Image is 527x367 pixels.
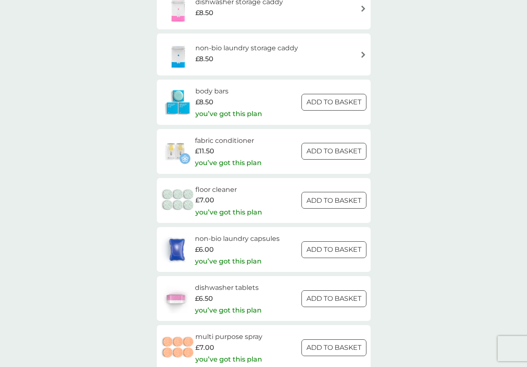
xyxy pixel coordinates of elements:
[195,184,262,195] h6: floor cleaner
[195,244,214,255] span: £6.00
[360,52,366,58] img: arrow right
[306,342,361,353] p: ADD TO BASKET
[161,284,190,313] img: dishwasher tablets
[360,5,366,12] img: arrow right
[301,290,366,307] button: ADD TO BASKET
[195,354,262,365] p: you’ve got this plan
[301,241,366,258] button: ADD TO BASKET
[161,88,195,117] img: body bars
[195,282,262,293] h6: dishwasher tablets
[161,333,195,362] img: multi purpose spray
[301,143,366,160] button: ADD TO BASKET
[195,305,262,316] p: you’ve got this plan
[306,97,361,108] p: ADD TO BASKET
[195,158,262,168] p: you’ve got this plan
[306,244,361,255] p: ADD TO BASKET
[195,135,262,146] h6: fabric conditioner
[195,43,298,54] h6: non-bio laundry storage caddy
[161,40,195,69] img: non-bio laundry storage caddy
[195,8,213,18] span: £8.50
[161,235,193,264] img: non-bio laundry capsules
[195,195,214,206] span: £7.00
[301,192,366,209] button: ADD TO BASKET
[301,94,366,111] button: ADD TO BASKET
[195,109,262,119] p: you’ve got this plan
[306,146,361,157] p: ADD TO BASKET
[195,146,214,157] span: £11.50
[195,331,262,342] h6: multi purpose spray
[195,54,213,65] span: £8.50
[195,342,214,353] span: £7.00
[161,137,190,166] img: fabric conditioner
[195,86,262,97] h6: body bars
[306,195,361,206] p: ADD TO BASKET
[195,97,213,108] span: £8.50
[195,293,213,304] span: £6.50
[301,339,366,356] button: ADD TO BASKET
[161,186,195,215] img: floor cleaner
[195,256,262,267] p: you’ve got this plan
[195,207,262,218] p: you’ve got this plan
[306,293,361,304] p: ADD TO BASKET
[195,233,280,244] h6: non-bio laundry capsules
